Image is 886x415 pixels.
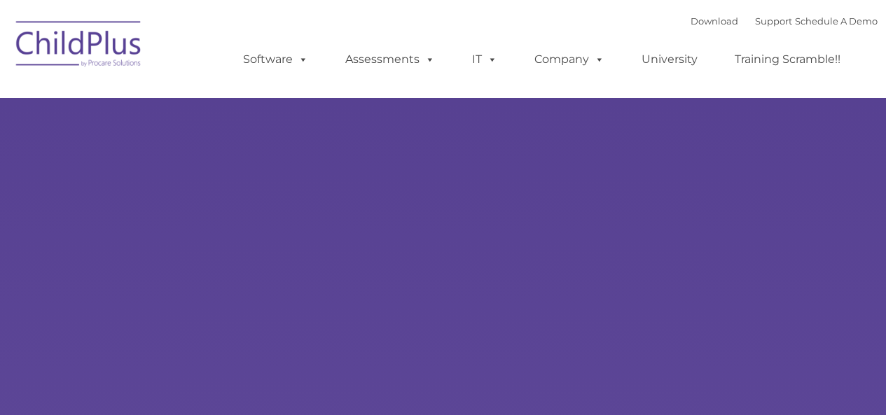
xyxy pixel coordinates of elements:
[520,45,618,73] a: Company
[9,11,149,81] img: ChildPlus by Procare Solutions
[691,15,878,27] font: |
[458,45,511,73] a: IT
[628,45,712,73] a: University
[795,15,878,27] a: Schedule A Demo
[229,45,322,73] a: Software
[691,15,738,27] a: Download
[721,45,854,73] a: Training Scramble!!
[755,15,792,27] a: Support
[331,45,449,73] a: Assessments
